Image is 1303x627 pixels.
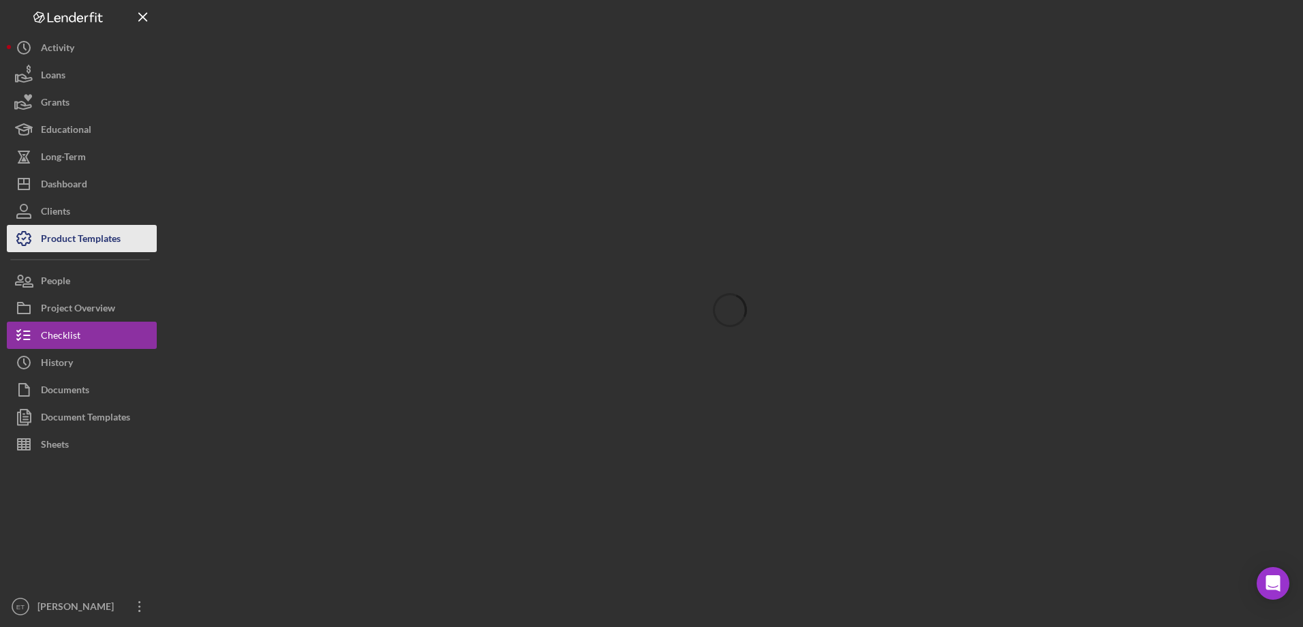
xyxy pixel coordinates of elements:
[7,34,157,61] button: Activity
[7,198,157,225] button: Clients
[41,349,73,380] div: History
[7,349,157,376] button: History
[7,267,157,294] button: People
[7,225,157,252] button: Product Templates
[1257,567,1289,600] div: Open Intercom Messenger
[7,593,157,620] button: ET[PERSON_NAME]
[41,376,89,407] div: Documents
[7,116,157,143] button: Educational
[7,89,157,116] button: Grants
[7,403,157,431] button: Document Templates
[41,61,65,92] div: Loans
[41,170,87,201] div: Dashboard
[41,34,74,65] div: Activity
[41,431,69,461] div: Sheets
[7,376,157,403] button: Documents
[41,294,115,325] div: Project Overview
[7,431,157,458] button: Sheets
[41,143,86,174] div: Long-Term
[34,593,123,624] div: [PERSON_NAME]
[41,267,70,298] div: People
[7,61,157,89] button: Loans
[41,116,91,147] div: Educational
[41,198,70,228] div: Clients
[41,225,121,256] div: Product Templates
[7,322,157,349] button: Checklist
[16,603,25,611] text: ET
[41,322,80,352] div: Checklist
[7,294,157,322] button: Project Overview
[41,89,70,119] div: Grants
[7,170,157,198] button: Dashboard
[7,143,157,170] button: Long-Term
[41,403,130,434] div: Document Templates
